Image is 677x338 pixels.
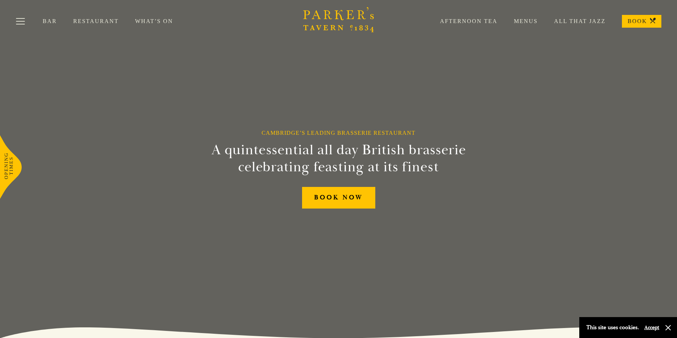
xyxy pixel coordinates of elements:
h2: A quintessential all day British brasserie celebrating feasting at its finest [177,142,501,176]
button: Close and accept [665,324,672,331]
p: This site uses cookies. [586,322,639,333]
h1: Cambridge’s Leading Brasserie Restaurant [262,129,415,136]
button: Accept [644,324,659,331]
a: BOOK NOW [302,187,375,209]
